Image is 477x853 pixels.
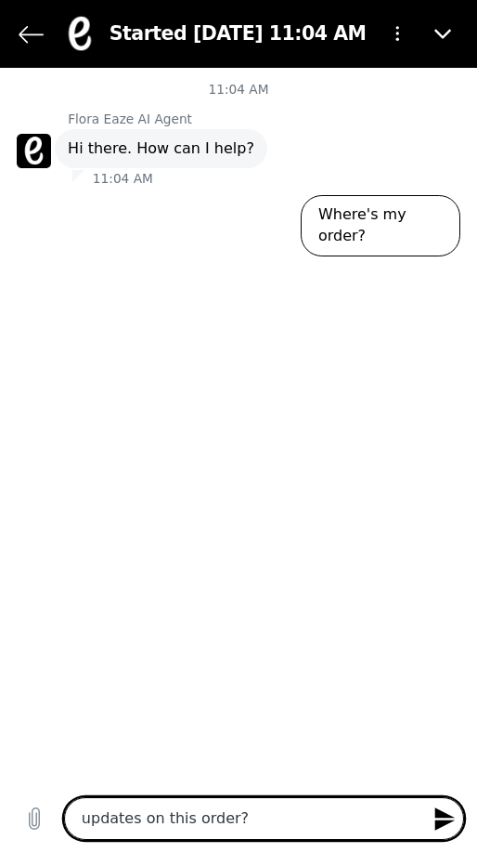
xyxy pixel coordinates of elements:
[376,13,419,56] button: Options menu
[93,170,153,187] p: 11:04 AM
[110,21,367,46] h2: Started [DATE] 11:04 AM
[68,111,477,127] p: Flora Eaze AI Agent
[68,138,254,160] span: Hi there. How can I help?
[422,798,465,841] button: Send message
[13,16,50,53] button: Back to the conversation list
[301,195,460,256] button: Where's my order?
[13,798,56,841] button: Upload file
[422,13,465,56] button: Close
[208,81,268,98] p: 11:04 AM
[64,797,465,840] textarea: updates on this order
